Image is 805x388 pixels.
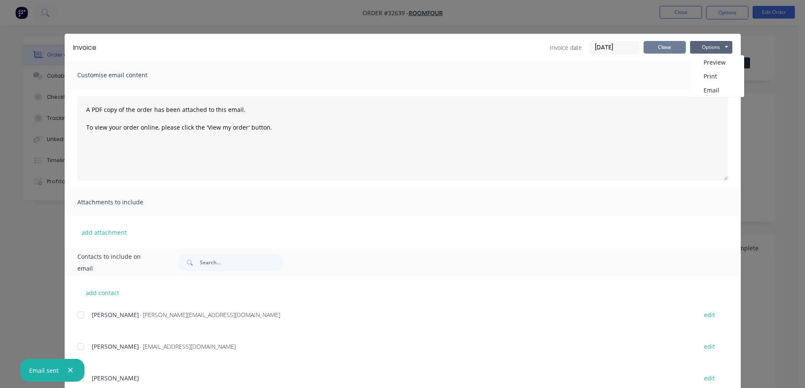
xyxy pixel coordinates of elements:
button: Close [644,41,686,54]
div: Invoice [73,43,96,53]
span: Customise email content [77,69,170,81]
div: Email sent [29,366,59,375]
span: [PERSON_NAME] [92,342,139,350]
span: - [EMAIL_ADDRESS][DOMAIN_NAME] [139,342,236,350]
span: Attachments to include [77,196,170,208]
span: [PERSON_NAME] [92,311,139,319]
button: Options [690,41,732,54]
button: Preview [690,55,744,69]
button: edit [699,341,720,352]
textarea: A PDF copy of the order has been attached to this email. To view your order online, please click ... [77,96,728,181]
button: add attachment [77,226,131,239]
button: add contact [77,286,128,299]
button: edit [699,372,720,384]
button: Email [690,83,744,97]
span: Invoice date [550,43,582,52]
input: Search... [200,254,284,271]
span: - [PERSON_NAME][EMAIL_ADDRESS][DOMAIN_NAME] [139,311,280,319]
span: [PERSON_NAME] [92,374,139,382]
span: Contacts to include on email [77,251,157,274]
button: Print [690,69,744,83]
button: edit [699,309,720,320]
